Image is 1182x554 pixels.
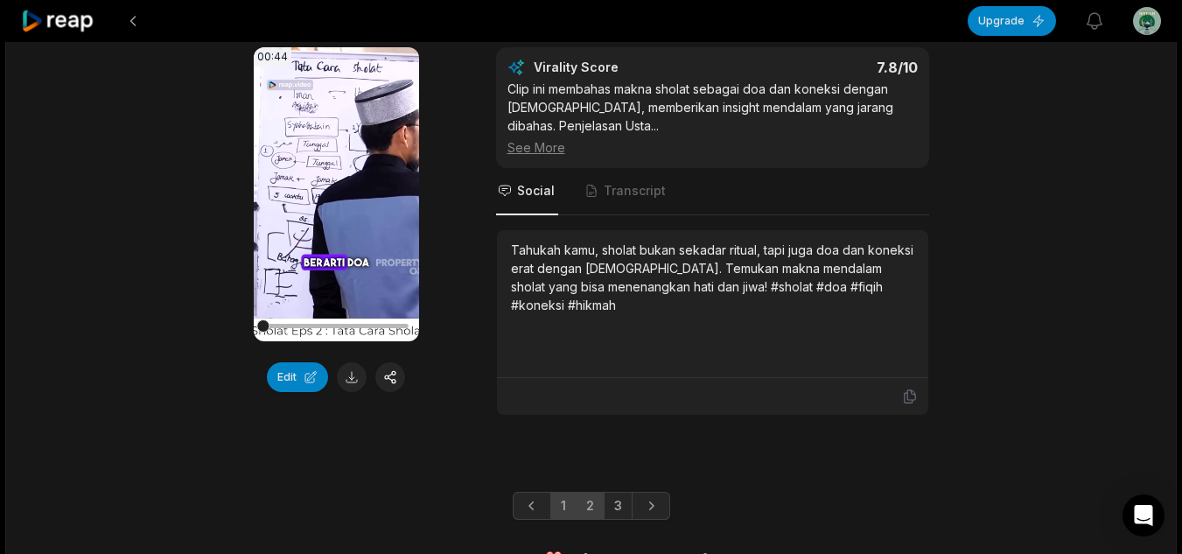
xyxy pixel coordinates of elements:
div: Tahukah kamu, sholat bukan sekadar ritual, tapi juga doa dan koneksi erat dengan [DEMOGRAPHIC_DAT... [511,241,914,314]
a: Page 3 [604,492,633,520]
a: Next page [632,492,670,520]
ul: Pagination [513,492,670,520]
div: Clip ini membahas makna sholat sebagai doa dan koneksi dengan [DEMOGRAPHIC_DATA], memberikan insi... [507,80,918,157]
span: Transcript [604,182,666,200]
div: 7.8 /10 [730,59,918,76]
video: Your browser does not support mp4 format. [254,47,419,341]
a: Previous page [513,492,551,520]
button: Edit [267,362,328,392]
span: Social [517,182,555,200]
a: Page 1 is your current page [550,492,577,520]
div: Open Intercom Messenger [1123,494,1165,536]
nav: Tabs [496,168,929,215]
button: Upgrade [968,6,1056,36]
div: See More [507,138,918,157]
div: Virality Score [534,59,722,76]
a: Page 2 [576,492,605,520]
